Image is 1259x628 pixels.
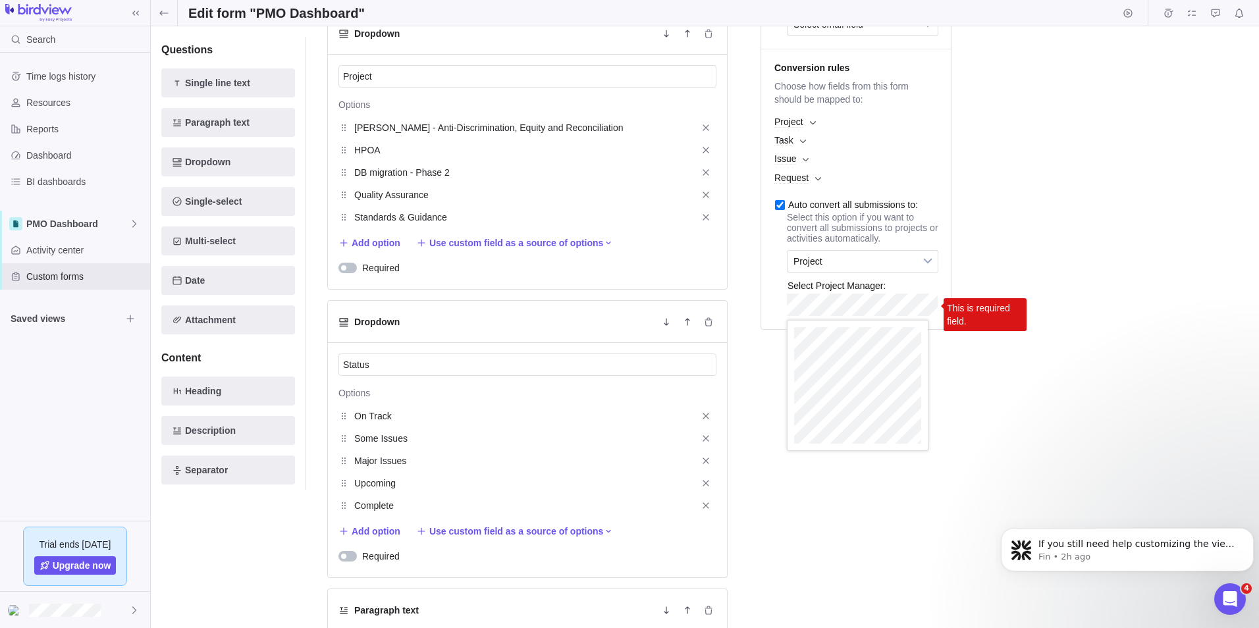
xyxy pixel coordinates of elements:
[185,312,236,328] span: Attachment
[1119,4,1137,22] span: Start timer
[161,68,295,97] div: Add new element to the form
[788,199,918,210] span: Auto convert all submissions to:
[429,236,604,249] span: Use custom field as a source of options
[185,154,230,170] span: Dropdown
[185,75,250,91] span: Single line text
[1183,4,1201,22] span: My assignments
[338,522,400,540] span: Add option
[658,24,674,43] span: Move down
[26,244,145,257] span: Activity center
[161,377,295,406] span: Add new element to the form
[787,279,886,294] span: Select Project Manager:
[53,559,111,572] span: Upgrade now
[121,309,140,328] span: Browse views
[338,93,716,111] h5: Options
[188,4,365,22] h2: Edit form "PMO Dashboard"
[161,187,295,216] div: Add new element to the form
[328,13,727,55] div: DropdownMove downMove upDelete
[701,24,716,43] span: Delete
[697,429,715,448] span: Delete
[11,312,121,325] span: Saved views
[161,226,295,255] span: Add new element to the form
[338,234,400,252] span: Add option
[1230,10,1248,20] a: Notifications
[161,456,295,484] span: Add new element to the form
[768,212,944,244] p: Select this option if you want to convert all submissions to projects or activities automatically.
[701,313,716,331] span: Delete
[775,200,785,210] input: Auto convert all submissions to:
[680,601,695,619] span: Move up
[680,24,695,43] span: Move up
[328,301,727,343] div: DropdownMove downMove upDelete
[1214,583,1246,615] iframe: Intercom live chat
[185,194,242,209] span: Single-select
[658,601,674,619] span: Move down
[40,538,111,551] span: Trial ends [DATE]
[697,163,715,182] span: Delete
[26,175,145,188] span: BI dashboards
[185,383,221,399] span: Heading
[697,118,715,137] span: Delete
[26,270,145,283] span: Custom forms
[416,234,614,252] span: Use custom field as a source of options
[774,153,796,165] span: Issue
[338,381,716,400] h5: Options
[161,416,295,445] span: Add new element to the form
[161,350,295,366] h4: Content
[1159,10,1177,20] a: Time logs
[697,186,715,204] span: Delete
[1241,583,1252,594] span: 4
[416,522,614,540] span: Use custom field as a source of options
[697,141,715,159] span: Delete
[26,70,145,83] span: Time logs history
[697,208,715,226] span: Delete
[8,602,24,618] div: Shobnom Sultana
[697,496,715,515] span: Delete
[185,273,205,288] span: Date
[362,550,400,563] span: Required
[1230,4,1248,22] span: Notifications
[26,217,129,230] span: PMO Dashboard
[1206,10,1225,20] a: Approval requests
[354,27,400,40] h5: Dropdown
[996,500,1259,592] iframe: Intercom notifications message
[352,236,400,249] span: Add option
[5,4,72,22] img: logo
[774,135,793,146] span: Task
[774,172,809,184] span: Request
[185,115,250,130] span: Paragraph text
[793,251,915,272] span: Project
[1206,4,1225,22] span: Approval requests
[34,556,117,575] span: Upgrade now
[161,108,295,137] span: Add new element to the form
[701,601,716,619] span: Delete
[161,266,295,295] span: Add new element to the form
[161,305,295,334] div: Add new element to the form
[944,298,1027,331] label: This is required field.
[8,605,24,615] img: Show
[768,63,944,73] p: Conversion rules
[774,117,803,128] span: Project
[680,313,695,331] span: Move up
[1159,4,1177,22] span: Time logs
[185,423,236,438] span: Description
[658,313,674,331] span: Move down
[26,96,145,109] span: Resources
[697,452,715,470] span: Delete
[352,525,400,538] span: Add option
[26,149,145,162] span: Dashboard
[26,33,55,46] span: Search
[354,604,419,617] h5: Paragraph text
[697,407,715,425] span: Delete
[429,525,604,538] span: Use custom field as a source of options
[161,147,295,176] span: Add new element to the form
